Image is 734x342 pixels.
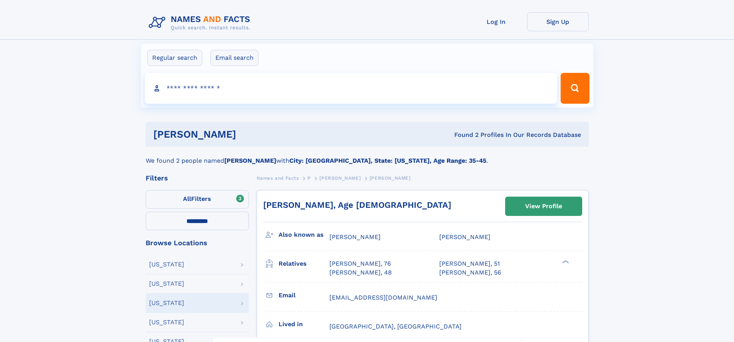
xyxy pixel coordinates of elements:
a: Log In [465,12,527,31]
b: City: [GEOGRAPHIC_DATA], State: [US_STATE], Age Range: 35-45 [289,157,486,164]
div: We found 2 people named with . [146,147,589,165]
span: [PERSON_NAME] [329,233,381,241]
label: Filters [146,190,249,209]
span: All [183,195,191,202]
div: ❯ [560,259,569,265]
a: Names and Facts [257,173,299,183]
div: View Profile [525,197,562,215]
h3: Email [279,289,329,302]
a: P [307,173,311,183]
a: [PERSON_NAME], 76 [329,259,391,268]
input: search input [145,73,558,104]
a: [PERSON_NAME], 56 [439,268,501,277]
span: [PERSON_NAME] [319,175,361,181]
span: [EMAIL_ADDRESS][DOMAIN_NAME] [329,294,437,301]
a: [PERSON_NAME], Age [DEMOGRAPHIC_DATA] [263,200,451,210]
div: [US_STATE] [149,300,184,306]
h3: Relatives [279,257,329,270]
a: [PERSON_NAME] [319,173,361,183]
span: [GEOGRAPHIC_DATA], [GEOGRAPHIC_DATA] [329,323,462,330]
h3: Also known as [279,228,329,241]
span: P [307,175,311,181]
b: [PERSON_NAME] [224,157,276,164]
div: [US_STATE] [149,319,184,325]
label: Email search [210,50,259,66]
a: [PERSON_NAME], 51 [439,259,500,268]
a: Sign Up [527,12,589,31]
div: Filters [146,175,249,182]
div: Found 2 Profiles In Our Records Database [345,131,581,139]
button: Search Button [561,73,589,104]
div: [US_STATE] [149,261,184,268]
h3: Lived in [279,318,329,331]
a: [PERSON_NAME], 48 [329,268,392,277]
label: Regular search [147,50,202,66]
span: [PERSON_NAME] [370,175,411,181]
img: Logo Names and Facts [146,12,257,33]
div: [US_STATE] [149,281,184,287]
span: [PERSON_NAME] [439,233,490,241]
a: View Profile [506,197,582,216]
div: Browse Locations [146,239,249,246]
h1: [PERSON_NAME] [153,130,345,139]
